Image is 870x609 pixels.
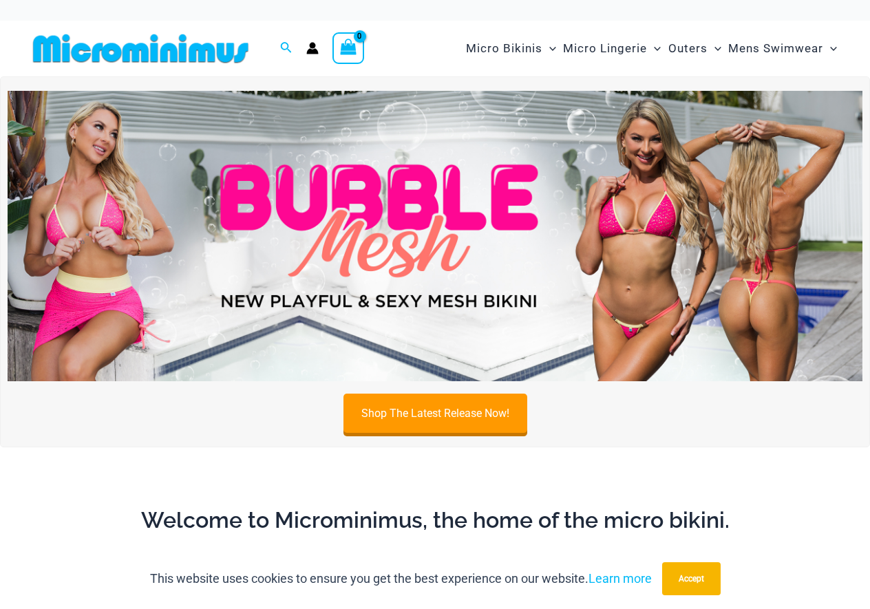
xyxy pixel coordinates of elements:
a: Micro LingerieMenu ToggleMenu Toggle [560,28,664,70]
a: Account icon link [306,42,319,54]
h2: Welcome to Microminimus, the home of the micro bikini. [38,506,832,535]
span: Menu Toggle [647,31,661,66]
span: Mens Swimwear [728,31,823,66]
a: View Shopping Cart, empty [332,32,364,64]
img: MM SHOP LOGO FLAT [28,33,254,64]
a: Shop The Latest Release Now! [343,394,527,433]
a: OutersMenu ToggleMenu Toggle [665,28,725,70]
a: Learn more [588,571,652,586]
nav: Site Navigation [460,25,842,72]
a: Micro BikinisMenu ToggleMenu Toggle [463,28,560,70]
span: Micro Bikinis [466,31,542,66]
a: Search icon link [280,40,293,57]
span: Micro Lingerie [563,31,647,66]
span: Menu Toggle [823,31,837,66]
button: Accept [662,562,721,595]
span: Menu Toggle [708,31,721,66]
span: Outers [668,31,708,66]
span: Menu Toggle [542,31,556,66]
img: Bubble Mesh Highlight Pink [8,91,862,381]
p: This website uses cookies to ensure you get the best experience on our website. [150,568,652,589]
a: Mens SwimwearMenu ToggleMenu Toggle [725,28,840,70]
